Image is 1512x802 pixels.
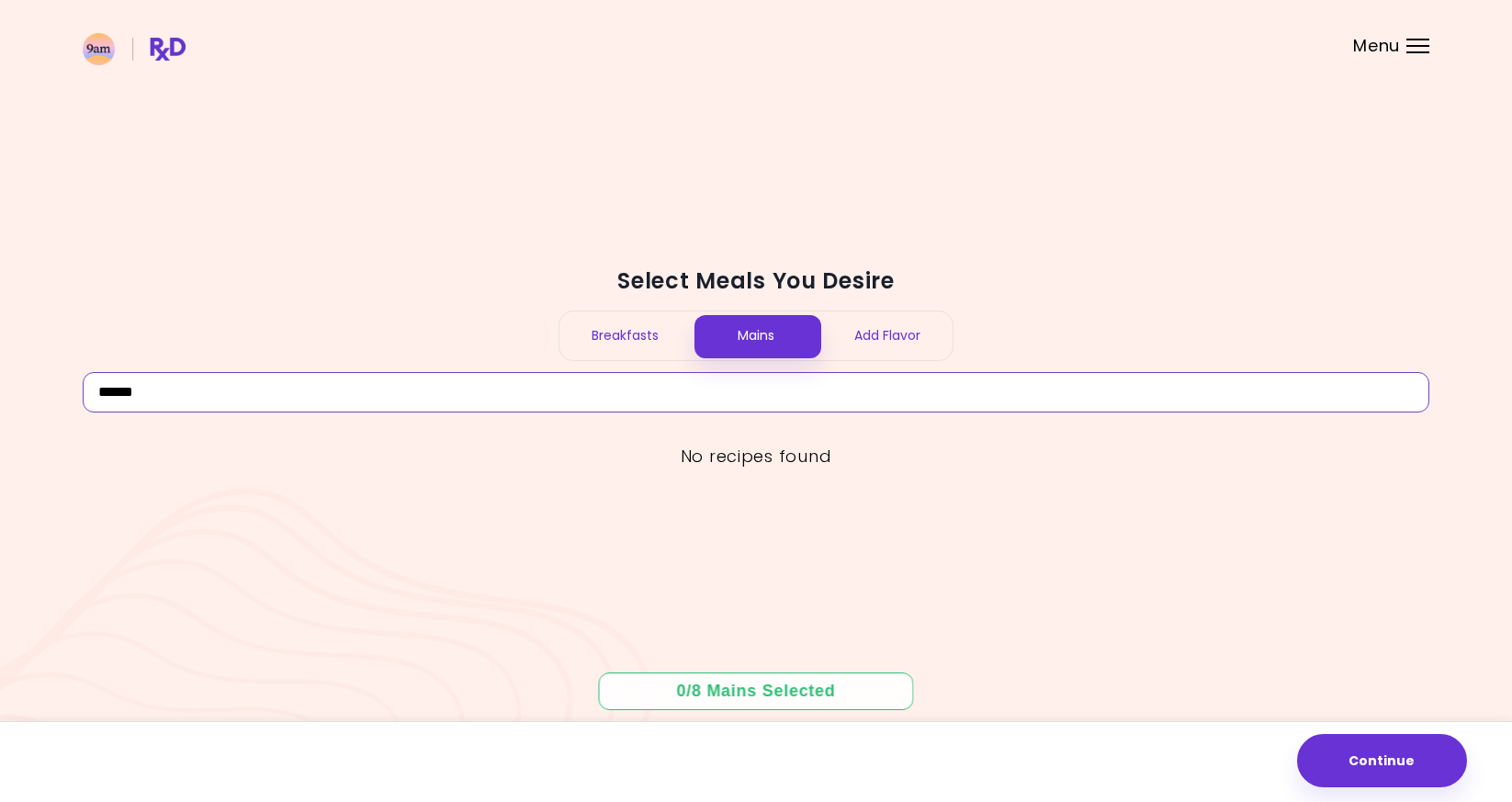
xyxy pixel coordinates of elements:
h2: Select Meals You Desire [83,266,1429,296]
div: 0 / 8 Mains Selected [663,680,849,703]
div: Add Flavor [821,311,953,360]
div: No recipes found [83,442,1429,471]
button: Continue [1297,734,1467,787]
div: Breakfasts [559,311,691,360]
div: Mains [691,311,822,360]
img: RxDiet [83,33,186,65]
span: Menu [1353,38,1400,54]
